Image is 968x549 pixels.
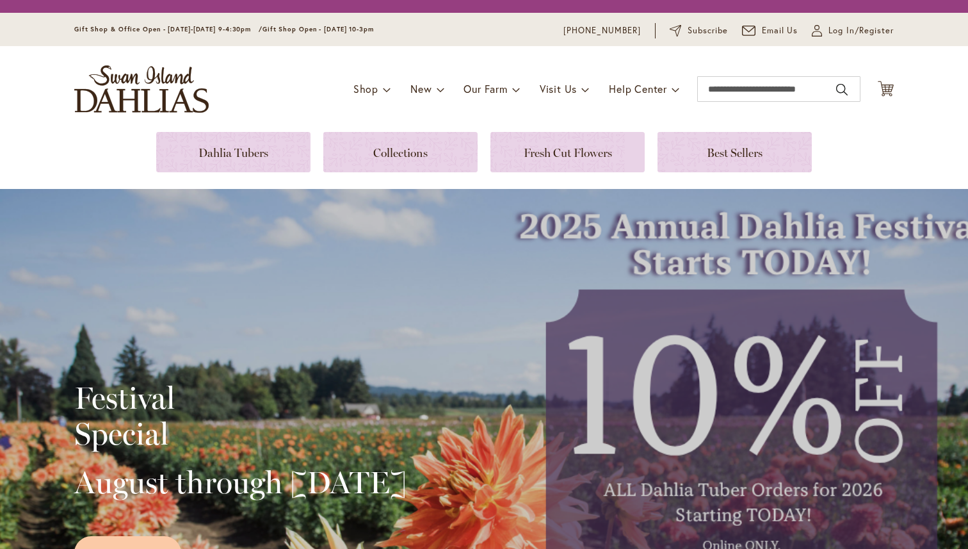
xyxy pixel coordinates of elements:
a: store logo [74,65,209,113]
span: Log In/Register [828,24,894,37]
span: Shop [353,82,378,95]
a: Email Us [742,24,798,37]
button: Search [836,79,848,100]
h2: August through [DATE] [74,464,407,500]
span: Our Farm [464,82,507,95]
span: Visit Us [540,82,577,95]
a: [PHONE_NUMBER] [563,24,641,37]
span: Gift Shop & Office Open - [DATE]-[DATE] 9-4:30pm / [74,25,262,33]
span: Help Center [609,82,667,95]
h2: Festival Special [74,380,407,452]
span: Email Us [762,24,798,37]
a: Log In/Register [812,24,894,37]
span: New [410,82,432,95]
span: Subscribe [688,24,728,37]
a: Subscribe [670,24,728,37]
span: Gift Shop Open - [DATE] 10-3pm [262,25,374,33]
